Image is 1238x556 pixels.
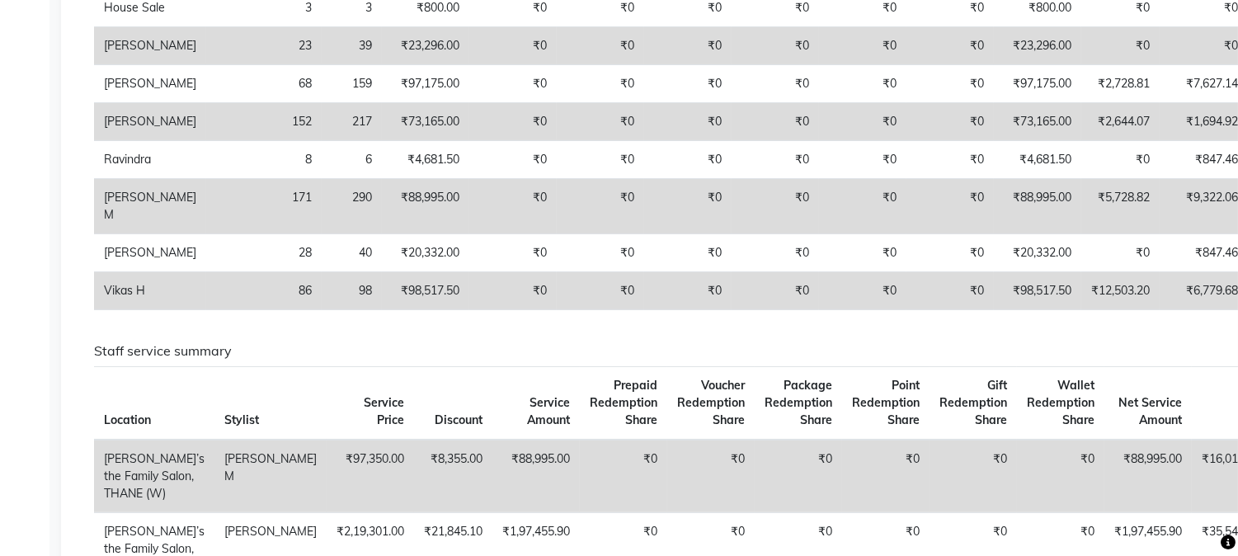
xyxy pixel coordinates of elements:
td: 8 [206,141,322,179]
td: ₹0 [819,103,906,141]
td: ₹0 [469,141,557,179]
td: ₹0 [667,440,755,513]
td: ₹98,517.50 [382,272,469,310]
td: ₹0 [819,65,906,103]
td: ₹0 [557,141,644,179]
td: 23 [206,27,322,65]
td: ₹0 [732,65,819,103]
td: 171 [206,179,322,234]
span: Service Price [364,395,404,427]
td: ₹0 [644,179,732,234]
td: ₹0 [819,179,906,234]
td: ₹0 [644,272,732,310]
td: ₹0 [644,65,732,103]
td: ₹0 [557,179,644,234]
td: [PERSON_NAME]’s the Family Salon, THANE (W) [94,440,214,513]
span: Location [104,412,151,427]
span: Service Amount [527,395,570,427]
span: Stylist [224,412,259,427]
td: ₹0 [906,272,994,310]
td: ₹4,681.50 [994,141,1081,179]
td: ₹0 [469,103,557,141]
td: ₹0 [469,65,557,103]
td: ₹0 [732,179,819,234]
td: ₹0 [1081,234,1160,272]
td: 98 [322,272,382,310]
span: Package Redemption Share [765,378,832,427]
td: ₹23,296.00 [382,27,469,65]
td: ₹0 [469,179,557,234]
td: ₹0 [906,234,994,272]
td: ₹12,503.20 [1081,272,1160,310]
td: ₹0 [732,27,819,65]
td: ₹97,175.00 [994,65,1081,103]
td: [PERSON_NAME] M [214,440,327,513]
span: Net Service Amount [1118,395,1182,427]
td: Ravindra [94,141,206,179]
td: ₹0 [819,141,906,179]
td: ₹0 [644,103,732,141]
td: [PERSON_NAME] [94,65,206,103]
td: ₹0 [732,103,819,141]
td: ₹0 [755,440,842,513]
td: 6 [322,141,382,179]
td: ₹88,995.00 [382,179,469,234]
td: ₹0 [469,234,557,272]
td: [PERSON_NAME] M [94,179,206,234]
h6: Staff service summary [94,343,1203,359]
td: ₹2,644.07 [1081,103,1160,141]
td: 152 [206,103,322,141]
td: ₹0 [930,440,1017,513]
td: ₹0 [644,27,732,65]
td: ₹73,165.00 [382,103,469,141]
td: [PERSON_NAME] [94,234,206,272]
td: ₹0 [557,103,644,141]
td: ₹97,175.00 [382,65,469,103]
td: ₹0 [557,65,644,103]
td: ₹0 [557,27,644,65]
td: ₹97,350.00 [327,440,414,513]
span: Gift Redemption Share [939,378,1007,427]
td: ₹0 [819,27,906,65]
td: 68 [206,65,322,103]
td: ₹0 [580,440,667,513]
td: ₹88,995.00 [1104,440,1192,513]
td: ₹0 [1017,440,1104,513]
td: Vikas H [94,272,206,310]
td: ₹0 [644,141,732,179]
td: ₹0 [644,234,732,272]
td: ₹0 [906,65,994,103]
td: ₹0 [732,141,819,179]
td: ₹0 [557,234,644,272]
td: ₹73,165.00 [994,103,1081,141]
td: 39 [322,27,382,65]
td: ₹0 [469,27,557,65]
td: ₹0 [906,141,994,179]
td: [PERSON_NAME] [94,27,206,65]
td: ₹0 [557,272,644,310]
td: 86 [206,272,322,310]
td: ₹88,995.00 [492,440,580,513]
td: ₹0 [906,179,994,234]
td: ₹2,728.81 [1081,65,1160,103]
span: Wallet Redemption Share [1027,378,1094,427]
td: 159 [322,65,382,103]
td: ₹0 [842,440,930,513]
span: Discount [435,412,482,427]
td: 290 [322,179,382,234]
td: ₹0 [1081,141,1160,179]
td: ₹0 [469,272,557,310]
td: ₹0 [819,272,906,310]
td: ₹5,728.82 [1081,179,1160,234]
td: ₹20,332.00 [382,234,469,272]
td: [PERSON_NAME] [94,103,206,141]
td: ₹20,332.00 [994,234,1081,272]
td: 40 [322,234,382,272]
td: 217 [322,103,382,141]
span: Point Redemption Share [852,378,920,427]
td: ₹0 [819,234,906,272]
td: ₹23,296.00 [994,27,1081,65]
td: ₹0 [906,103,994,141]
td: ₹0 [1081,27,1160,65]
td: ₹0 [732,234,819,272]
